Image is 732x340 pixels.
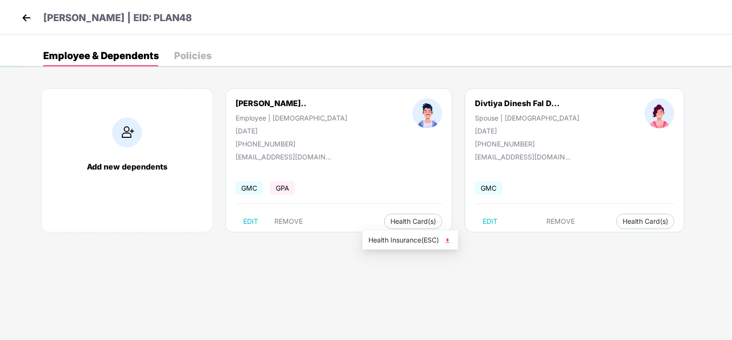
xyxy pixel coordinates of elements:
span: GMC [475,181,502,195]
p: [PERSON_NAME] | EID: PLAN48 [43,11,192,25]
span: REMOVE [274,218,303,225]
div: [PHONE_NUMBER] [475,140,579,148]
img: back [19,11,34,25]
button: EDIT [236,214,266,229]
div: [EMAIL_ADDRESS][DOMAIN_NAME] [475,153,571,161]
img: profileImage [413,98,442,128]
div: [PHONE_NUMBER] [236,140,347,148]
span: Health Insurance(ESC) [368,235,452,245]
span: GPA [270,181,295,195]
div: [DATE] [475,127,579,135]
div: Policies [174,51,212,61]
button: REMOVE [539,214,583,229]
div: [EMAIL_ADDRESS][DOMAIN_NAME] [236,153,331,161]
button: REMOVE [267,214,310,229]
img: addIcon [112,118,142,147]
div: Employee | [DEMOGRAPHIC_DATA] [236,114,347,122]
span: Health Card(s) [623,219,668,224]
div: Add new dependents [51,162,203,171]
button: Health Card(s) [616,214,674,229]
div: Spouse | [DEMOGRAPHIC_DATA] [475,114,579,122]
span: REMOVE [547,218,575,225]
div: [PERSON_NAME].. [236,98,307,108]
span: Health Card(s) [390,219,436,224]
span: EDIT [483,218,497,225]
button: Health Card(s) [384,214,442,229]
button: EDIT [475,214,505,229]
div: Employee & Dependents [43,51,159,61]
div: [DATE] [236,127,347,135]
img: svg+xml;base64,PHN2ZyB4bWxucz0iaHR0cDovL3d3dy53My5vcmcvMjAwMC9zdmciIHhtbG5zOnhsaW5rPSJodHRwOi8vd3... [443,236,452,245]
span: EDIT [243,218,258,225]
div: Divtiya Dinesh Fal D... [475,98,560,108]
span: GMC [236,181,263,195]
img: profileImage [645,98,674,128]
